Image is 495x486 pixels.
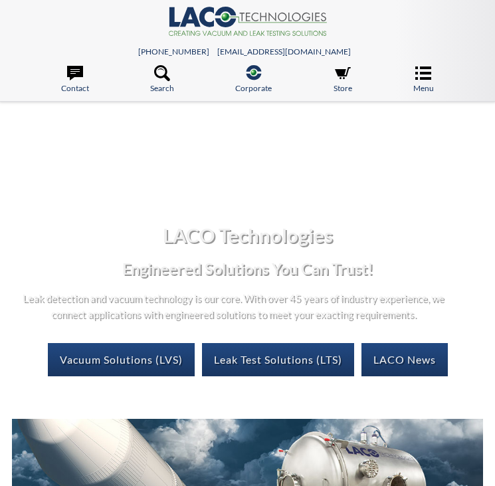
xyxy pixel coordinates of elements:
[11,290,456,322] p: Leak detection and vacuum technology is our core. With over 45 years of industry experience, we c...
[217,47,351,57] a: [EMAIL_ADDRESS][DOMAIN_NAME]
[150,65,174,94] a: Search
[11,259,484,279] h2: Engineered Solutions You Can Trust!
[334,65,352,94] a: Store
[61,65,89,94] a: Contact
[361,343,448,376] a: LACO News
[138,47,209,57] a: [PHONE_NUMBER]
[413,65,434,94] a: Menu
[202,343,354,376] a: Leak Test Solutions (LTS)
[235,82,272,94] span: Corporate
[48,343,195,376] a: Vacuum Solutions (LVS)
[11,223,484,248] h1: LACO Technologies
